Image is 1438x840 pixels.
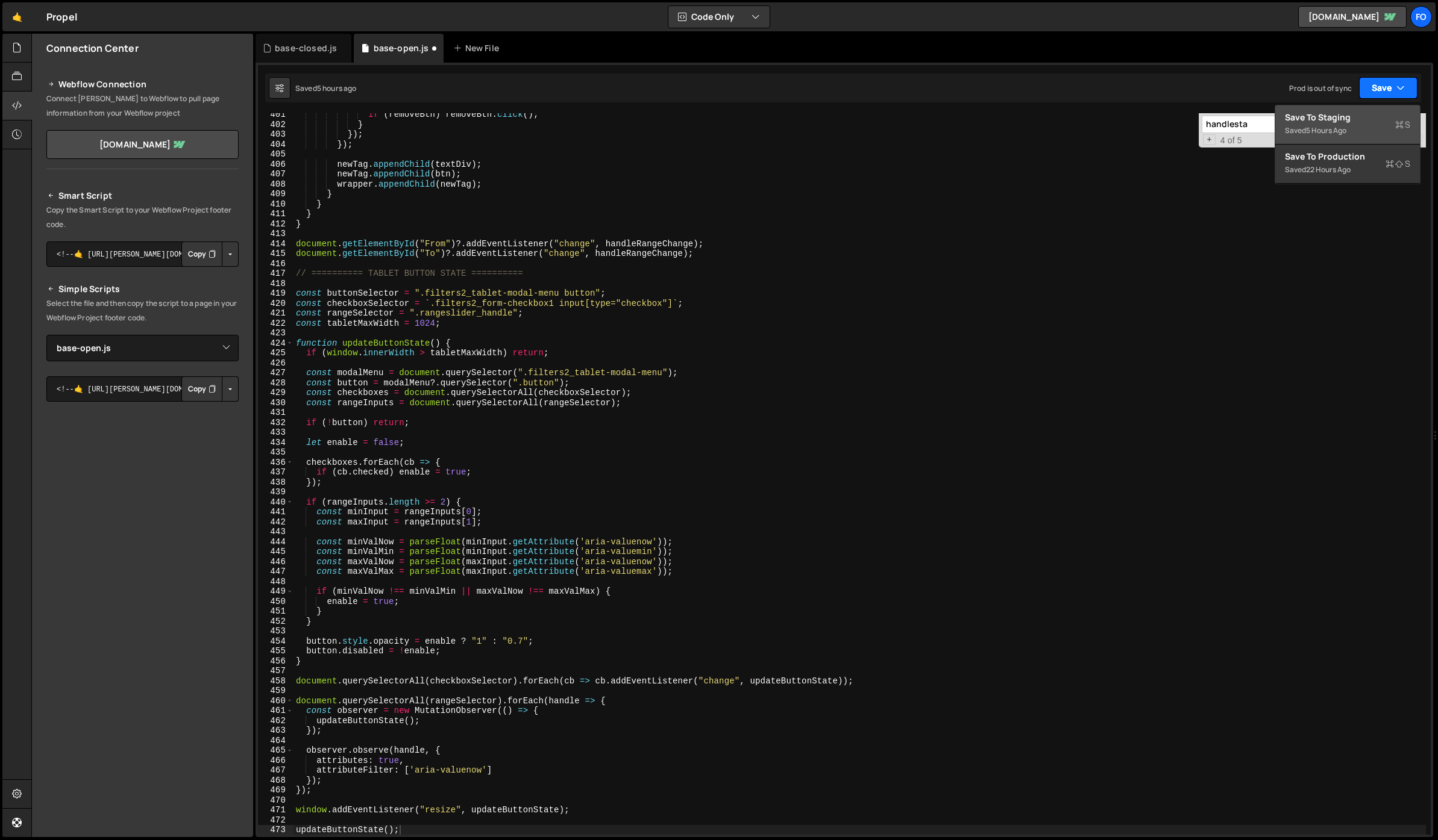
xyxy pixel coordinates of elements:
[258,726,294,736] div: 463
[374,42,429,54] div: base-open.js
[258,149,294,160] div: 405
[258,279,294,289] div: 418
[258,636,294,647] div: 454
[258,676,294,686] div: 458
[46,282,239,296] h2: Simple Scripts
[258,319,294,329] div: 422
[1275,105,1420,145] button: Save to StagingS Saved5 hours ago
[258,716,294,726] div: 462
[1203,134,1216,146] span: Toggle Replace mode
[258,308,294,319] div: 421
[46,538,240,646] iframe: YouTube video player
[258,447,294,458] div: 435
[1216,135,1247,146] span: 4 of 5
[295,83,357,93] div: Saved
[258,805,294,815] div: 471
[258,765,294,776] div: 467
[258,617,294,627] div: 452
[258,567,294,577] div: 447
[258,219,294,229] div: 412
[258,199,294,210] div: 410
[46,92,239,120] p: Connect [PERSON_NAME] to Webflow to pull page information from your Webflow project
[258,269,294,279] div: 417
[258,418,294,428] div: 432
[258,299,294,309] div: 420
[317,83,357,93] div: 5 hours ago
[46,422,240,530] iframe: YouTube video player
[258,487,294,497] div: 439
[258,646,294,656] div: 455
[1306,164,1351,175] div: 22 hours ago
[258,438,294,448] div: 434
[258,209,294,219] div: 411
[668,6,770,28] button: Code Only
[1359,77,1418,99] button: Save
[258,358,294,369] div: 426
[181,376,239,402] div: Button group with nested dropdown
[258,458,294,468] div: 436
[258,706,294,716] div: 461
[258,815,294,826] div: 472
[258,776,294,786] div: 468
[258,557,294,567] div: 446
[46,203,239,232] p: Copy the Smart Script to your Webflow Project footer code.
[453,42,504,54] div: New File
[258,696,294,706] div: 460
[1395,119,1410,131] span: S
[258,388,294,398] div: 429
[258,338,294,349] div: 424
[258,110,294,120] div: 401
[258,517,294,527] div: 442
[258,239,294,249] div: 414
[258,756,294,766] div: 466
[1386,158,1410,170] span: S
[2,2,32,31] a: 🤙
[1285,151,1410,163] div: Save to Production
[258,478,294,488] div: 438
[46,42,139,55] h2: Connection Center
[258,577,294,587] div: 448
[258,288,294,299] div: 419
[46,10,77,24] div: Propel
[258,408,294,418] div: 431
[258,795,294,806] div: 470
[258,785,294,795] div: 469
[275,42,337,54] div: base-closed.js
[1298,6,1407,28] a: [DOMAIN_NAME]
[46,241,239,267] textarea: <!--🤙 [URL][PERSON_NAME][DOMAIN_NAME]> <script>document.addEventListener("DOMContentLoaded", func...
[258,656,294,667] div: 456
[1275,145,1420,184] button: Save to ProductionS Saved22 hours ago
[258,129,294,140] div: 403
[181,376,222,402] button: Copy
[258,368,294,378] div: 427
[1285,111,1410,123] div: Save to Staging
[1285,163,1410,177] div: Saved
[258,527,294,537] div: 443
[258,745,294,756] div: 465
[258,120,294,130] div: 402
[258,666,294,676] div: 457
[258,736,294,746] div: 464
[258,169,294,179] div: 407
[46,296,239,325] p: Select the file and then copy the script to a page in your Webflow Project footer code.
[258,547,294,557] div: 445
[258,189,294,199] div: 409
[181,241,222,267] button: Copy
[46,188,239,203] h2: Smart Script
[258,378,294,388] div: 428
[258,249,294,259] div: 415
[258,428,294,438] div: 433
[1306,125,1346,135] div: 5 hours ago
[1289,83,1352,93] div: Prod is out of sync
[46,130,239,159] a: [DOMAIN_NAME]
[258,348,294,358] div: 425
[258,259,294,269] div: 416
[258,160,294,170] div: 406
[258,467,294,478] div: 437
[258,497,294,508] div: 440
[1285,123,1410,138] div: Saved
[1410,6,1432,28] div: fo
[46,376,239,402] textarea: <!--🤙 [URL][PERSON_NAME][DOMAIN_NAME]> <script>document.addEventListener("DOMContentLoaded", func...
[258,606,294,617] div: 451
[258,507,294,517] div: 441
